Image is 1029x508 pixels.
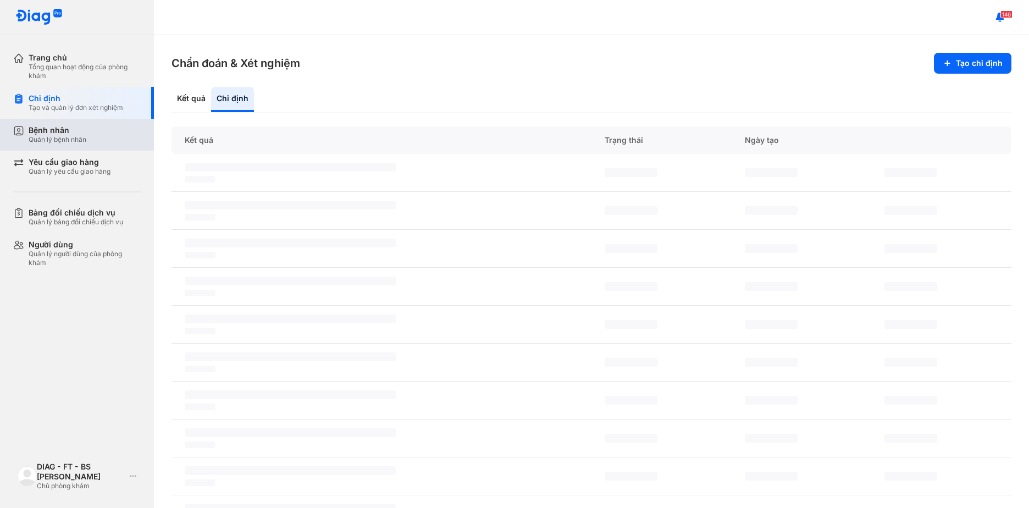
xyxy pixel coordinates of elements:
[884,282,937,291] span: ‌
[1000,10,1013,18] span: 146
[884,434,937,443] span: ‌
[185,328,215,334] span: ‌
[605,206,657,215] span: ‌
[745,472,798,481] span: ‌
[605,472,657,481] span: ‌
[745,168,798,177] span: ‌
[605,358,657,367] span: ‌
[29,250,141,267] div: Quản lý người dùng của phòng khám
[29,240,141,250] div: Người dùng
[605,320,657,329] span: ‌
[185,366,215,372] span: ‌
[884,244,937,253] span: ‌
[185,239,396,247] span: ‌
[934,53,1011,74] button: Tạo chỉ định
[185,314,396,323] span: ‌
[185,214,215,220] span: ‌
[745,358,798,367] span: ‌
[29,53,141,63] div: Trang chủ
[37,482,125,490] div: Chủ phòng khám
[884,206,937,215] span: ‌
[884,358,937,367] span: ‌
[185,466,396,475] span: ‌
[171,87,211,112] div: Kết quả
[745,244,798,253] span: ‌
[185,163,396,172] span: ‌
[745,206,798,215] span: ‌
[185,441,215,448] span: ‌
[745,320,798,329] span: ‌
[29,93,123,103] div: Chỉ định
[171,56,300,71] h3: Chẩn đoán & Xét nghiệm
[605,168,657,177] span: ‌
[18,466,37,485] img: logo
[745,396,798,405] span: ‌
[745,434,798,443] span: ‌
[185,252,215,258] span: ‌
[745,282,798,291] span: ‌
[211,87,254,112] div: Chỉ định
[15,9,63,26] img: logo
[185,277,396,285] span: ‌
[732,126,872,154] div: Ngày tạo
[185,201,396,209] span: ‌
[185,404,215,410] span: ‌
[884,472,937,481] span: ‌
[185,176,215,183] span: ‌
[884,168,937,177] span: ‌
[185,479,215,486] span: ‌
[884,320,937,329] span: ‌
[29,218,123,227] div: Quản lý bảng đối chiếu dịch vụ
[37,462,125,482] div: DIAG - FT - BS [PERSON_NAME]
[29,167,110,176] div: Quản lý yêu cầu giao hàng
[605,396,657,405] span: ‌
[185,352,396,361] span: ‌
[605,244,657,253] span: ‌
[29,135,86,144] div: Quản lý bệnh nhân
[29,208,123,218] div: Bảng đối chiếu dịch vụ
[29,125,86,135] div: Bệnh nhân
[171,126,591,154] div: Kết quả
[29,157,110,167] div: Yêu cầu giao hàng
[591,126,732,154] div: Trạng thái
[884,396,937,405] span: ‌
[29,63,141,80] div: Tổng quan hoạt động của phòng khám
[185,390,396,399] span: ‌
[29,103,123,112] div: Tạo và quản lý đơn xét nghiệm
[185,428,396,437] span: ‌
[605,282,657,291] span: ‌
[185,290,215,296] span: ‌
[605,434,657,443] span: ‌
